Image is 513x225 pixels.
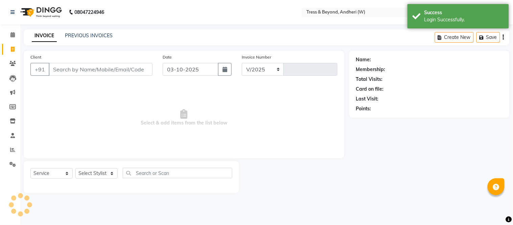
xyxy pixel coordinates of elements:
div: Points: [356,105,371,112]
a: PREVIOUS INVOICES [65,32,113,39]
label: Client [30,54,41,60]
button: Create New [435,32,474,43]
div: Total Visits: [356,76,383,83]
div: Last Visit: [356,95,379,103]
button: +91 [30,63,49,76]
img: logo [17,3,64,22]
input: Search or Scan [123,168,232,178]
div: Name: [356,56,371,63]
div: Card on file: [356,86,384,93]
span: Select & add items from the list below [30,84,337,152]
button: Save [476,32,500,43]
input: Search by Name/Mobile/Email/Code [49,63,153,76]
b: 08047224946 [74,3,104,22]
div: Login Successfully. [424,16,504,23]
div: Success [424,9,504,16]
label: Invoice Number [242,54,271,60]
a: INVOICE [32,30,57,42]
label: Date [163,54,172,60]
div: Membership: [356,66,386,73]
